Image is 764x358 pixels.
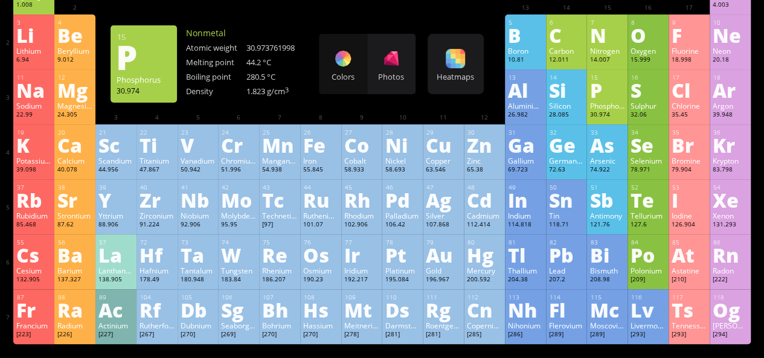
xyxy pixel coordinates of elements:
div: Pt [385,245,420,264]
div: 38 [58,184,92,191]
div: Ir [344,245,379,264]
div: 40 [140,184,175,191]
div: 107.868 [426,220,461,230]
div: Palladium [385,211,420,220]
div: 84 [631,238,666,246]
div: 200.592 [467,275,502,285]
div: Y [98,190,133,209]
div: 178.49 [140,275,175,285]
div: Calcium [57,156,92,165]
div: Kr [713,135,748,155]
div: Ag [426,190,461,209]
div: 195.084 [385,275,420,285]
div: 29 [426,129,461,136]
div: Silicon [549,101,584,110]
div: 53 [672,184,707,191]
sup: 3 [285,86,289,94]
div: 14 [550,74,584,82]
div: Indium [508,211,543,220]
div: Neon [713,46,748,56]
div: 54 [713,184,748,191]
div: 91.224 [140,220,175,230]
div: B [508,25,543,45]
div: 52 [631,184,666,191]
div: [210] [672,275,707,285]
div: Li [16,25,51,45]
div: 87 [17,293,51,301]
div: Pd [385,190,420,209]
div: Si [549,80,584,100]
div: Ne [713,25,748,45]
div: 13 [509,74,543,82]
div: 23 [181,129,216,136]
div: Chromium [221,156,256,165]
div: 44.2 °C [246,57,307,68]
div: Technetium [262,211,297,220]
div: 79.904 [672,165,707,175]
div: 10 [713,19,748,27]
div: N [589,25,624,45]
div: 48 [467,184,502,191]
div: 33 [590,129,624,136]
div: Rhenium [262,266,297,275]
div: 65.38 [467,165,502,175]
div: Strontium [57,211,92,220]
div: 95.95 [221,220,256,230]
div: Atomic weight [186,42,246,53]
div: Arsenic [589,156,624,165]
div: Rn [713,245,748,264]
div: Selenium [631,156,666,165]
div: C [549,25,584,45]
div: 58.933 [344,165,379,175]
div: Potassium [16,156,51,165]
div: 18.998 [672,56,707,65]
div: 83.798 [713,165,748,175]
div: 78.971 [631,165,666,175]
div: 30 [467,129,502,136]
div: 1.008 [16,1,51,10]
div: Os [303,245,338,264]
div: 102.906 [344,220,379,230]
div: 127.6 [631,220,666,230]
div: Boiling point [186,71,246,82]
div: 78 [385,238,420,246]
div: Zinc [467,156,502,165]
div: Yttrium [98,211,133,220]
div: 17 [672,74,707,82]
div: 40.078 [57,165,92,175]
div: I [672,190,707,209]
div: 55.845 [303,165,338,175]
div: Aluminium [508,101,543,110]
div: 51 [590,184,624,191]
div: Fluorine [672,46,707,56]
div: Ar [713,80,748,100]
div: Ba [57,245,92,264]
div: Oxygen [631,46,666,56]
div: Ge [549,135,584,155]
div: Be [57,25,92,45]
div: 58.693 [385,165,420,175]
div: Cadmium [467,211,502,220]
div: 132.905 [16,275,51,285]
div: Sodium [16,101,51,110]
div: Ruthenium [303,211,338,220]
div: Argon [713,101,748,110]
div: Tin [549,211,584,220]
div: Chlorine [672,101,707,110]
div: 190.23 [303,275,338,285]
div: Astatine [672,266,707,275]
div: Tl [508,245,543,264]
div: At [672,245,707,264]
div: 73 [181,238,216,246]
div: Sb [589,190,624,209]
div: Thallium [508,266,543,275]
div: Antimony [589,211,624,220]
div: 4.003 [713,1,748,10]
div: Manganese [262,156,297,165]
div: 79 [426,238,461,246]
div: 21 [99,129,133,136]
div: Bismuth [589,266,624,275]
div: 39.948 [713,110,748,120]
div: 207.2 [549,275,584,285]
div: Co [344,135,379,155]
